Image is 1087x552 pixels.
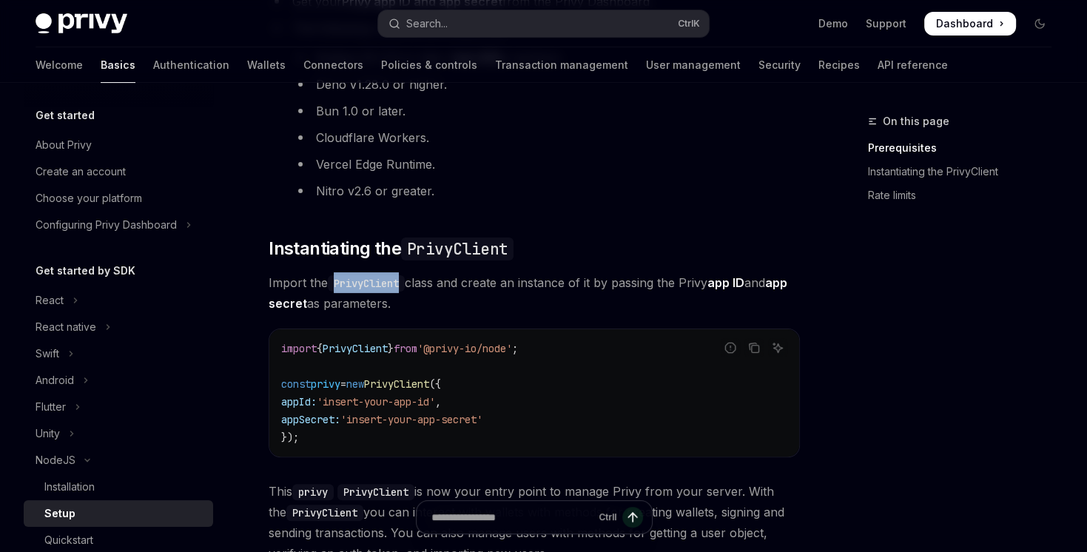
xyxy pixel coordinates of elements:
a: Demo [818,16,848,31]
div: Create an account [36,163,126,181]
li: The following runtimes are supported: [269,18,800,201]
span: Dashboard [936,16,993,31]
a: Connectors [303,47,363,83]
button: Toggle React section [24,287,213,314]
div: Search... [406,15,448,33]
span: } [388,342,394,355]
a: Choose your platform [24,185,213,212]
a: Create an account [24,158,213,185]
code: PrivyClient [337,484,414,500]
div: React native [36,318,96,336]
div: Quickstart [44,531,93,549]
span: On this page [883,112,949,130]
span: import [281,342,317,355]
div: NodeJS [36,451,75,469]
a: Instantiating the PrivyClient [868,160,1063,184]
button: Copy the contents from the code block [744,338,764,357]
a: API reference [878,47,948,83]
a: About Privy [24,132,213,158]
div: Setup [44,505,75,522]
button: Toggle Swift section [24,340,213,367]
div: Unity [36,425,60,442]
button: Send message [622,507,643,528]
a: Wallets [247,47,286,83]
span: ; [512,342,518,355]
button: Toggle NodeJS section [24,447,213,474]
div: Choose your platform [36,189,142,207]
div: React [36,292,64,309]
a: Transaction management [495,47,628,83]
a: Policies & controls [381,47,477,83]
button: Toggle dark mode [1028,12,1051,36]
h5: Get started by SDK [36,262,135,280]
a: Authentication [153,47,229,83]
span: new [346,377,364,391]
input: Ask a question... [431,501,593,534]
span: 'insert-your-app-secret' [340,413,482,426]
span: { [317,342,323,355]
span: Import the class and create an instance of it by passing the Privy and as parameters. [269,272,800,314]
li: Vercel Edge Runtime. [292,154,800,175]
span: from [394,342,417,355]
button: Ask AI [768,338,787,357]
button: Toggle Unity section [24,420,213,447]
code: PrivyClient [328,275,405,292]
a: Support [866,16,906,31]
div: Configuring Privy Dashboard [36,216,177,234]
span: PrivyClient [323,342,388,355]
button: Toggle Configuring Privy Dashboard section [24,212,213,238]
span: Instantiating the [269,237,514,260]
span: appSecret: [281,413,340,426]
span: ({ [429,377,441,391]
a: Prerequisites [868,136,1063,160]
span: }); [281,431,299,444]
button: Toggle Android section [24,367,213,394]
button: Toggle Flutter section [24,394,213,420]
a: Basics [101,47,135,83]
button: Report incorrect code [721,338,740,357]
span: , [435,395,441,408]
img: dark logo [36,13,127,34]
div: Android [36,371,74,389]
code: PrivyClient [401,238,514,260]
span: 'insert-your-app-id' [317,395,435,408]
li: Deno v1.28.0 or higher. [292,74,800,95]
span: PrivyClient [364,377,429,391]
span: = [340,377,346,391]
button: Open search [378,10,709,37]
span: const [281,377,311,391]
span: privy [311,377,340,391]
div: Swift [36,345,59,363]
li: Bun 1.0 or later. [292,101,800,121]
div: About Privy [36,136,92,154]
a: Welcome [36,47,83,83]
a: Rate limits [868,184,1063,207]
code: privy [292,484,334,500]
span: Ctrl K [678,18,700,30]
div: Installation [44,478,95,496]
li: Cloudflare Workers. [292,127,800,148]
h5: Get started [36,107,95,124]
button: Toggle React native section [24,314,213,340]
span: '@privy-io/node' [417,342,512,355]
a: Installation [24,474,213,500]
a: Setup [24,500,213,527]
span: appId: [281,395,317,408]
a: Security [758,47,801,83]
a: Dashboard [924,12,1016,36]
strong: app ID [707,275,744,290]
li: Nitro v2.6 or greater. [292,181,800,201]
a: Recipes [818,47,860,83]
a: User management [646,47,741,83]
div: Flutter [36,398,66,416]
